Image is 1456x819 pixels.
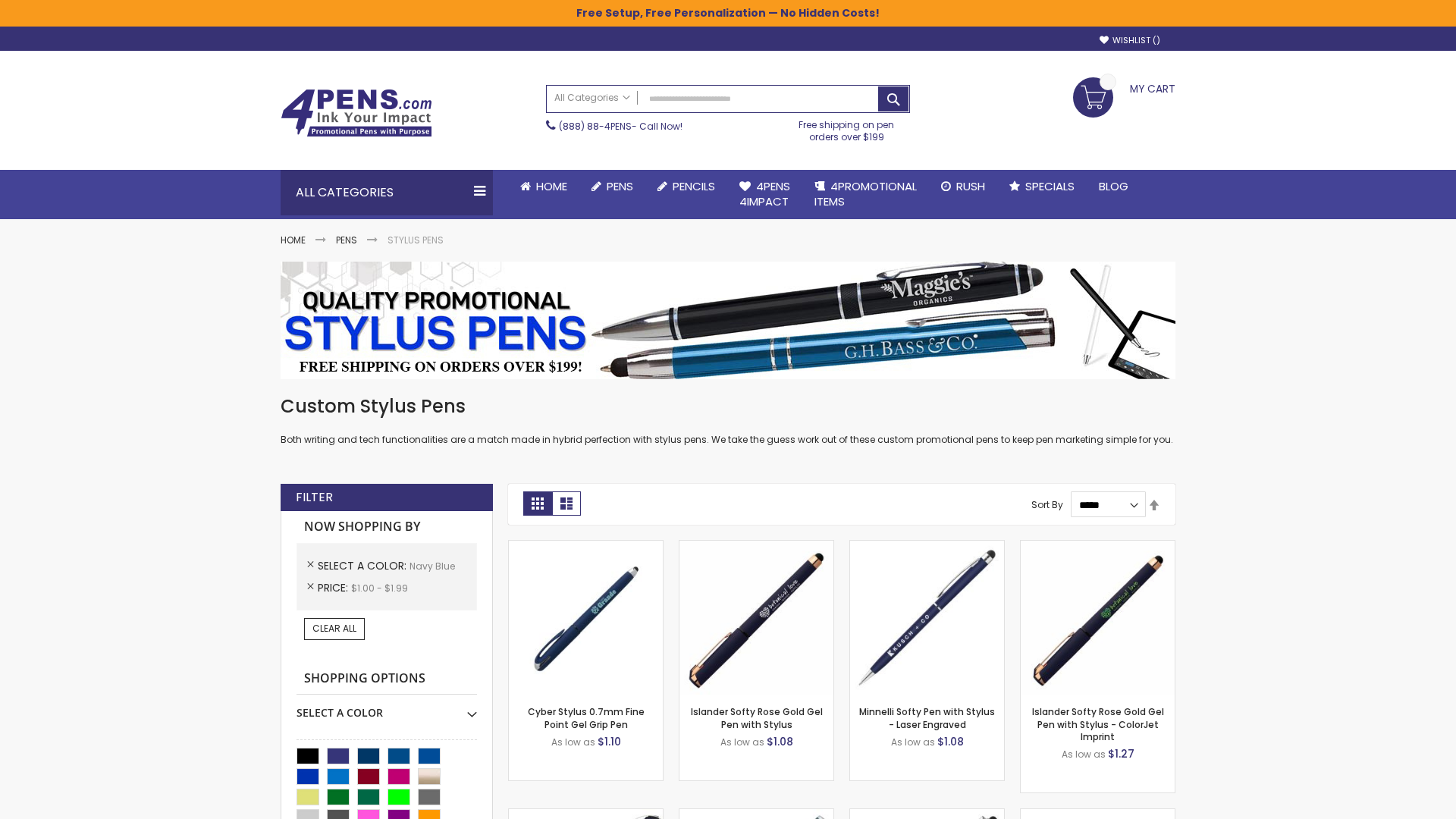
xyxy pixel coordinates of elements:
strong: Shopping Options [297,663,477,695]
span: As low as [551,736,595,748]
span: Specials [1025,178,1075,194]
span: $1.08 [767,734,793,749]
span: Pencils [673,178,715,194]
img: Islander Softy Rose Gold Gel Pen with Stylus-Navy Blue [679,541,833,695]
span: 4Pens 4impact [739,178,790,209]
span: Clear All [312,622,356,635]
div: All Categories [281,170,493,215]
a: All Categories [547,86,638,111]
img: Stylus Pens [281,262,1175,379]
a: Islander Softy Rose Gold Gel Pen with Stylus-Navy Blue [679,540,833,553]
span: $1.00 - $1.99 [351,582,408,595]
a: Pens [579,170,645,203]
span: $1.08 [937,734,964,749]
span: As low as [891,736,935,748]
strong: Stylus Pens [388,234,444,246]
a: Cyber Stylus 0.7mm Fine Point Gel Grip Pen-Navy Blue [509,540,663,553]
span: Home [536,178,567,194]
strong: Grid [523,491,552,516]
a: Pens [336,234,357,246]
span: Rush [956,178,985,194]
a: Cyber Stylus 0.7mm Fine Point Gel Grip Pen [528,705,645,730]
div: Free shipping on pen orders over $199 [783,113,911,143]
a: Islander Softy Rose Gold Gel Pen with Stylus [691,705,823,730]
a: 4Pens4impact [727,170,802,219]
span: 4PROMOTIONAL ITEMS [814,178,917,209]
span: Pens [607,178,633,194]
span: Navy Blue [409,560,455,573]
a: Blog [1087,170,1141,203]
span: As low as [1062,748,1106,761]
span: All Categories [554,92,630,104]
span: Price [318,580,351,595]
img: Cyber Stylus 0.7mm Fine Point Gel Grip Pen-Navy Blue [509,541,663,695]
a: Home [508,170,579,203]
img: 4Pens Custom Pens and Promotional Products [281,89,432,137]
a: Pencils [645,170,727,203]
label: Sort By [1031,498,1063,511]
span: Select A Color [318,558,409,573]
span: $1.27 [1108,746,1134,761]
a: 4PROMOTIONALITEMS [802,170,929,219]
a: Clear All [304,618,365,639]
span: - Call Now! [559,120,682,133]
a: Islander Softy Rose Gold Gel Pen with Stylus - ColorJet Imprint [1032,705,1164,742]
strong: Filter [296,489,333,506]
a: Minnelli Softy Pen with Stylus - Laser Engraved-Navy Blue [850,540,1004,553]
a: Islander Softy Rose Gold Gel Pen with Stylus - ColorJet Imprint-Navy Blue [1021,540,1175,553]
img: Minnelli Softy Pen with Stylus - Laser Engraved-Navy Blue [850,541,1004,695]
span: $1.10 [598,734,621,749]
h1: Custom Stylus Pens [281,394,1175,419]
a: Specials [997,170,1087,203]
a: (888) 88-4PENS [559,120,632,133]
a: Rush [929,170,997,203]
a: Wishlist [1100,35,1160,46]
span: Blog [1099,178,1128,194]
div: Both writing and tech functionalities are a match made in hybrid perfection with stylus pens. We ... [281,394,1175,447]
span: As low as [720,736,764,748]
strong: Now Shopping by [297,511,477,543]
img: Islander Softy Rose Gold Gel Pen with Stylus - ColorJet Imprint-Navy Blue [1021,541,1175,695]
a: Minnelli Softy Pen with Stylus - Laser Engraved [859,705,995,730]
div: Select A Color [297,695,477,720]
a: Home [281,234,306,246]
